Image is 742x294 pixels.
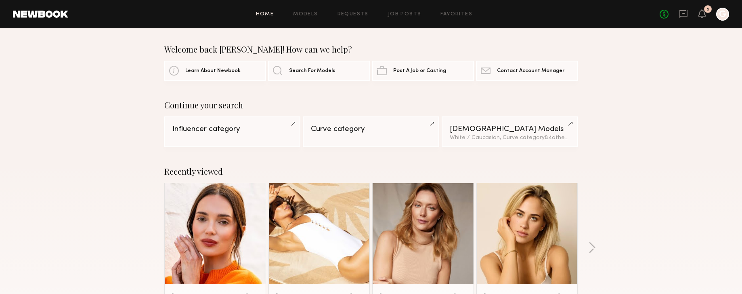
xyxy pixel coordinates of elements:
[716,8,729,21] a: G
[497,68,564,74] span: Contact Account Manager
[707,7,709,12] div: 5
[393,68,446,74] span: Post A Job or Casting
[289,68,335,74] span: Search For Models
[476,61,578,81] a: Contact Account Manager
[164,167,578,176] div: Recently viewed
[164,100,578,110] div: Continue your search
[164,44,578,54] div: Welcome back [PERSON_NAME]! How can we help?
[256,12,274,17] a: Home
[450,135,570,141] div: White / Caucasian, Curve category
[303,116,439,147] a: Curve category
[268,61,370,81] a: Search For Models
[185,68,241,74] span: Learn About Newbook
[337,12,369,17] a: Requests
[545,135,584,140] span: & 4 other filter s
[164,61,266,81] a: Learn About Newbook
[293,12,318,17] a: Models
[450,125,570,133] div: [DEMOGRAPHIC_DATA] Models
[388,12,421,17] a: Job Posts
[372,61,474,81] a: Post A Job or Casting
[311,125,431,133] div: Curve category
[164,116,300,147] a: Influencer category
[172,125,292,133] div: Influencer category
[440,12,472,17] a: Favorites
[442,116,578,147] a: [DEMOGRAPHIC_DATA] ModelsWhite / Caucasian, Curve category&4other filters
